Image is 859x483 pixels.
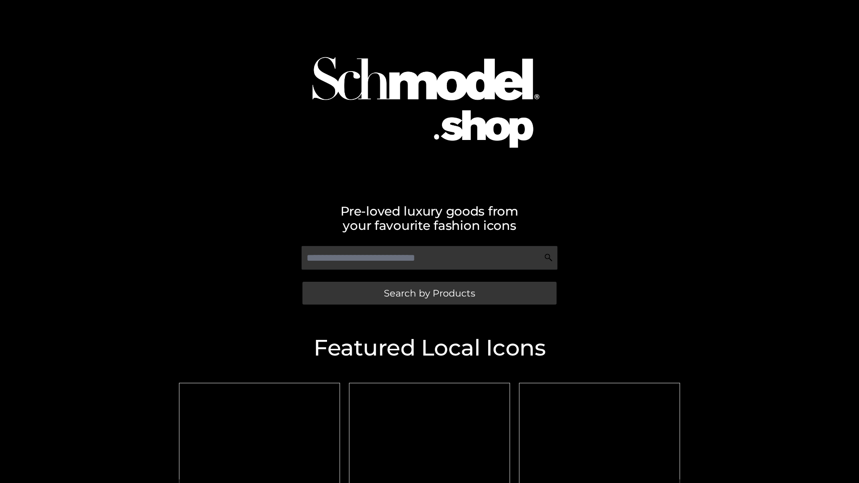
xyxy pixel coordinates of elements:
h2: Featured Local Icons​ [174,337,685,359]
span: Search by Products [384,288,475,298]
img: Search Icon [544,253,553,262]
a: Search by Products [302,282,557,305]
h2: Pre-loved luxury goods from your favourite fashion icons [174,204,685,233]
